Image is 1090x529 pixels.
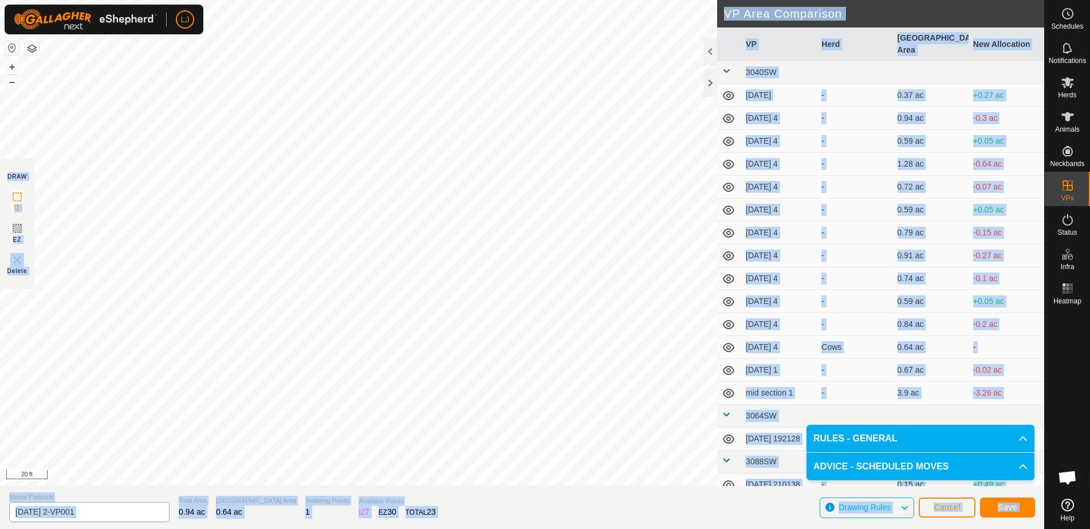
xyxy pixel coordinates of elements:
[821,387,888,399] div: -
[477,471,520,481] a: Privacy Policy
[821,227,888,239] div: -
[893,359,969,382] td: 0.67 ac
[741,27,817,61] th: VP
[893,130,969,153] td: 0.59 ac
[969,290,1044,313] td: +0.05 ac
[821,479,888,491] div: -
[969,84,1044,107] td: +0.27 ac
[9,492,170,502] span: Virtual Paddock
[893,222,969,244] td: 0.79 ac
[821,181,888,193] div: -
[1053,298,1081,305] span: Heatmap
[14,204,21,212] span: IZ
[1057,229,1077,236] span: Status
[1049,57,1086,64] span: Notifications
[1051,23,1083,30] span: Schedules
[893,244,969,267] td: 0.91 ac
[741,359,817,382] td: [DATE] 1
[746,68,777,77] span: 3040SW
[379,506,396,518] div: EZ
[813,460,949,473] span: ADVICE - SCHEDULED MOVES
[10,253,24,267] img: VP
[969,313,1044,336] td: -0.2 ac
[741,176,817,199] td: [DATE] 4
[817,27,892,61] th: Herd
[969,359,1044,382] td: -0.02 ac
[533,471,567,481] a: Contact Us
[998,503,1017,512] span: Save
[1060,515,1075,522] span: Help
[5,75,19,89] button: –
[919,498,975,518] button: Cancel
[821,364,888,376] div: -
[969,176,1044,199] td: -0.07 ac
[741,107,817,130] td: [DATE] 4
[893,84,969,107] td: 0.37 ac
[724,7,1044,21] h2: VP Area Comparison
[934,503,961,512] span: Cancel
[893,199,969,222] td: 0.59 ac
[1061,195,1073,202] span: VPs
[741,382,817,405] td: mid section 1
[893,473,969,496] td: 0.15 ac
[969,382,1044,405] td: -3.26 ac
[406,506,436,518] div: TOTAL
[821,341,888,353] div: Cows
[969,267,1044,290] td: -0.1 ac
[813,432,898,445] span: RULES - GENERAL
[821,295,888,307] div: -
[741,428,817,451] td: [DATE] 192128
[821,158,888,170] div: -
[741,267,817,290] td: [DATE] 4
[969,153,1044,176] td: -0.64 ac
[7,172,27,181] div: DRAW
[216,496,296,506] span: [GEOGRAPHIC_DATA] Area
[359,506,369,518] div: IZ
[969,222,1044,244] td: -0.15 ac
[893,290,969,313] td: 0.59 ac
[365,507,369,516] span: 7
[387,507,396,516] span: 30
[969,336,1044,359] td: -
[5,41,19,55] button: Reset Map
[179,507,205,516] span: 0.94 ac
[741,473,817,496] td: [DATE] 210138
[893,176,969,199] td: 0.72 ac
[893,313,969,336] td: 0.84 ac
[821,112,888,124] div: -
[893,153,969,176] td: 1.28 ac
[821,273,888,285] div: -
[13,235,22,244] span: EZ
[980,498,1035,518] button: Save
[1055,126,1080,133] span: Animals
[893,267,969,290] td: 0.74 ac
[821,250,888,262] div: -
[893,27,969,61] th: [GEOGRAPHIC_DATA] Area
[1058,92,1076,98] span: Herds
[969,107,1044,130] td: -0.3 ac
[969,199,1044,222] td: +0.05 ac
[5,60,19,74] button: +
[741,199,817,222] td: [DATE] 4
[179,496,207,506] span: Total Area
[741,313,817,336] td: [DATE] 4
[893,336,969,359] td: 0.64 ac
[741,84,817,107] td: [DATE]
[25,42,39,56] button: Map Layers
[741,153,817,176] td: [DATE] 4
[1050,460,1085,495] div: Open chat
[741,290,817,313] td: [DATE] 4
[305,496,349,506] span: Watering Points
[821,135,888,147] div: -
[427,507,436,516] span: 23
[741,130,817,153] td: [DATE] 4
[893,382,969,405] td: 3.9 ac
[806,425,1034,452] p-accordion-header: RULES - GENERAL
[969,244,1044,267] td: -0.27 ac
[821,204,888,216] div: -
[1050,160,1084,167] span: Neckbands
[741,336,817,359] td: [DATE] 4
[216,507,242,516] span: 0.64 ac
[821,89,888,101] div: -
[305,507,310,516] span: 1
